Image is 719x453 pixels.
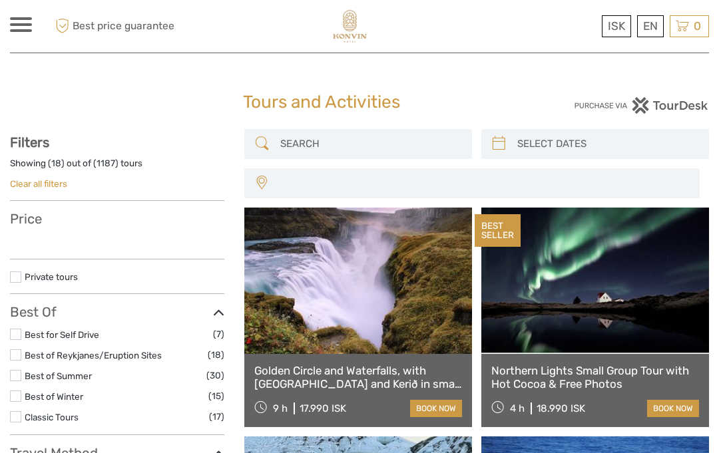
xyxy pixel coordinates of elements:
[25,350,162,361] a: Best of Reykjanes/Eruption Sites
[10,157,224,178] div: Showing ( ) out of ( ) tours
[574,97,709,114] img: PurchaseViaTourDesk.png
[333,10,367,43] img: 1903-69ff98fa-d30c-4678-8f86-70567d3a2f0b_logo_small.jpg
[209,409,224,424] span: (17)
[537,402,585,414] div: 18.990 ISK
[206,368,224,383] span: (30)
[273,402,288,414] span: 9 h
[25,329,99,340] a: Best for Self Drive
[213,327,224,342] span: (7)
[491,364,699,391] a: Northern Lights Small Group Tour with Hot Cocoa & Free Photos
[475,214,521,247] div: BEST SELLER
[512,132,702,156] input: SELECT DATES
[97,157,115,170] label: 1187
[275,132,465,156] input: SEARCH
[25,391,83,402] a: Best of Winter
[25,412,79,422] a: Classic Tours
[637,15,664,37] div: EN
[208,347,224,363] span: (18)
[510,402,525,414] span: 4 h
[300,402,346,414] div: 17.990 ISK
[243,92,476,113] h1: Tours and Activities
[10,211,224,227] h3: Price
[52,15,185,37] span: Best price guarantee
[608,19,625,33] span: ISK
[25,271,78,282] a: Private tours
[51,157,61,170] label: 18
[10,178,67,189] a: Clear all filters
[208,388,224,404] span: (15)
[25,371,92,381] a: Best of Summer
[692,19,703,33] span: 0
[10,134,49,150] strong: Filters
[410,400,462,417] a: book now
[10,304,224,320] h3: Best Of
[647,400,699,417] a: book now
[254,364,462,391] a: Golden Circle and Waterfalls, with [GEOGRAPHIC_DATA] and Kerið in small group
